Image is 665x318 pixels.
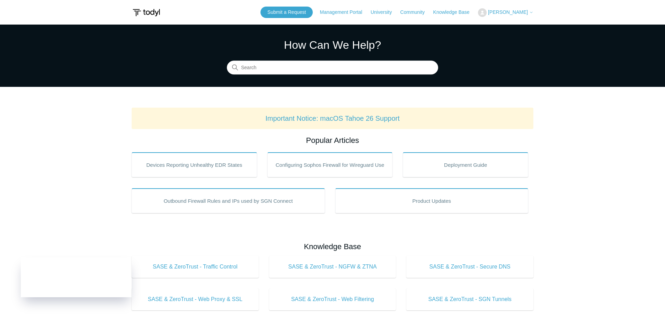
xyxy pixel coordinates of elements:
[320,9,369,16] a: Management Portal
[132,241,533,252] h2: Knowledge Base
[417,295,523,303] span: SASE & ZeroTrust - SGN Tunnels
[371,9,399,16] a: University
[227,61,438,75] input: Search
[227,37,438,53] h1: How Can We Help?
[21,257,132,297] iframe: Todyl Status
[280,263,386,271] span: SASE & ZeroTrust - NGFW & ZTNA
[269,288,396,310] a: SASE & ZeroTrust - Web Filtering
[142,263,248,271] span: SASE & ZeroTrust - Traffic Control
[406,256,533,278] a: SASE & ZeroTrust - Secure DNS
[267,152,393,177] a: Configuring Sophos Firewall for Wireguard Use
[269,256,396,278] a: SASE & ZeroTrust - NGFW & ZTNA
[132,6,161,19] img: Todyl Support Center Help Center home page
[280,295,386,303] span: SASE & ZeroTrust - Web Filtering
[132,256,259,278] a: SASE & ZeroTrust - Traffic Control
[132,135,533,146] h2: Popular Articles
[406,288,533,310] a: SASE & ZeroTrust - SGN Tunnels
[335,188,529,213] a: Product Updates
[132,188,325,213] a: Outbound Firewall Rules and IPs used by SGN Connect
[488,9,528,15] span: [PERSON_NAME]
[132,152,257,177] a: Devices Reporting Unhealthy EDR States
[132,288,259,310] a: SASE & ZeroTrust - Web Proxy & SSL
[403,152,528,177] a: Deployment Guide
[142,295,248,303] span: SASE & ZeroTrust - Web Proxy & SSL
[478,8,533,17] button: [PERSON_NAME]
[417,263,523,271] span: SASE & ZeroTrust - Secure DNS
[260,7,313,18] a: Submit a Request
[265,115,400,122] a: Important Notice: macOS Tahoe 26 Support
[433,9,477,16] a: Knowledge Base
[400,9,432,16] a: Community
